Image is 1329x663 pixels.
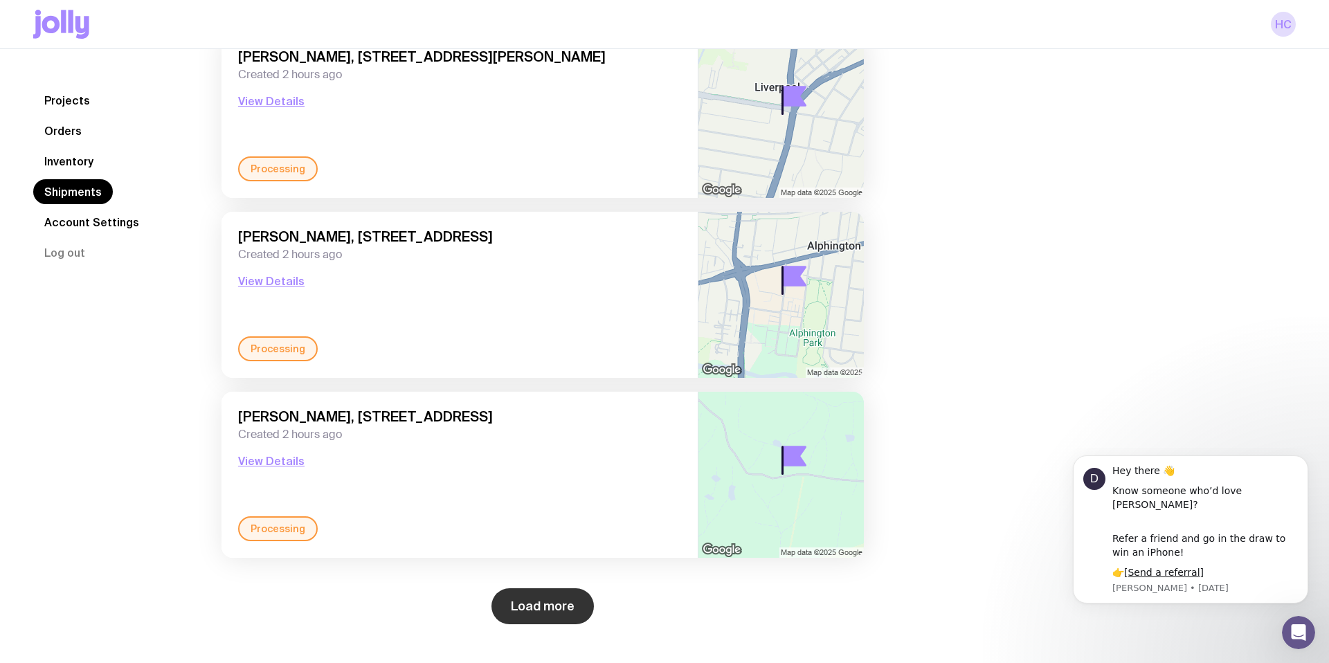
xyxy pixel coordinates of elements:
button: Log out [33,240,96,265]
button: View Details [238,93,305,109]
span: [PERSON_NAME], [STREET_ADDRESS] [238,408,681,425]
div: Processing [238,156,318,181]
a: HC [1271,12,1296,37]
a: Projects [33,88,101,113]
button: View Details [238,453,305,469]
img: staticmap [698,392,864,558]
span: [PERSON_NAME], [STREET_ADDRESS] [238,228,681,245]
a: Account Settings [33,210,150,235]
iframe: Intercom live chat [1282,616,1315,649]
a: Inventory [33,149,105,174]
button: Load more [491,588,594,624]
span: [PERSON_NAME], [STREET_ADDRESS][PERSON_NAME] [238,48,681,65]
span: Created 2 hours ago [238,428,681,442]
span: Created 2 hours ago [238,248,681,262]
button: View Details [238,273,305,289]
img: staticmap [698,32,864,198]
iframe: Intercom notifications message [1052,448,1329,626]
a: Orders [33,118,93,143]
div: Processing [238,336,318,361]
a: Shipments [33,179,113,204]
div: Processing [238,516,318,541]
img: staticmap [698,212,864,378]
span: Created 2 hours ago [238,68,681,82]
